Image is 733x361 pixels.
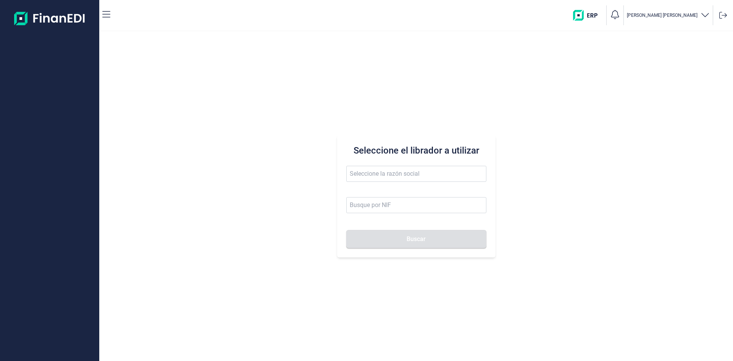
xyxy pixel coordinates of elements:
[407,236,426,242] span: Buscar
[346,144,486,157] h3: Seleccione el librador a utilizar
[573,10,603,21] img: erp
[14,6,86,31] img: Logo de aplicación
[627,12,697,18] p: [PERSON_NAME] [PERSON_NAME]
[346,166,486,182] input: Seleccione la razón social
[346,197,486,213] input: Busque por NIF
[627,10,710,21] button: [PERSON_NAME] [PERSON_NAME]
[346,230,486,248] button: Buscar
